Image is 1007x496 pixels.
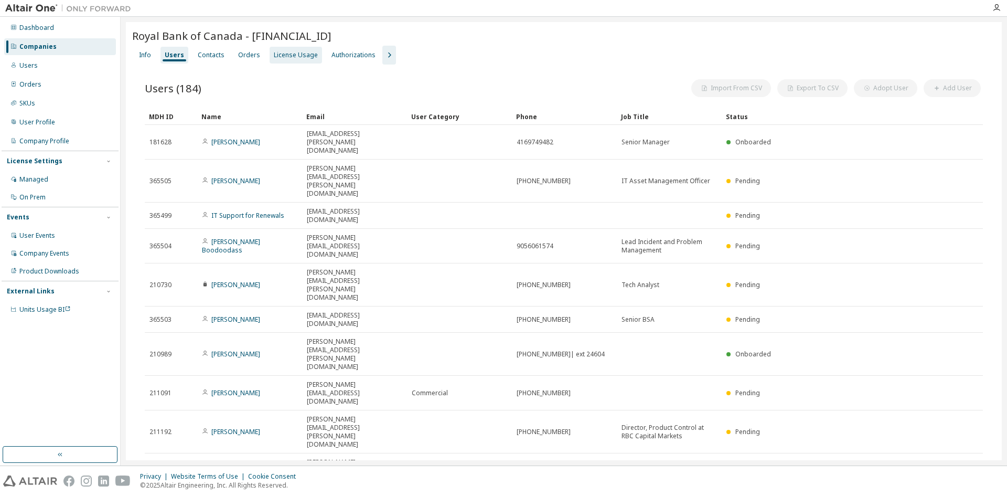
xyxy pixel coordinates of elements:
[411,108,508,125] div: User Category
[777,79,848,97] button: Export To CSV
[306,108,403,125] div: Email
[140,472,171,481] div: Privacy
[3,476,57,487] img: altair_logo.svg
[307,337,402,371] span: [PERSON_NAME][EMAIL_ADDRESS][PERSON_NAME][DOMAIN_NAME]
[622,315,655,324] span: Senior BSA
[19,193,46,202] div: On Prem
[63,476,74,487] img: facebook.svg
[139,51,151,59] div: Info
[735,388,760,397] span: Pending
[307,234,402,259] span: [PERSON_NAME][EMAIL_ADDRESS][DOMAIN_NAME]
[622,238,717,255] span: Lead Incident and Problem Management
[517,177,571,185] span: [PHONE_NUMBER]
[149,242,172,250] span: 365504
[149,350,172,358] span: 210989
[924,79,981,97] button: Add User
[517,138,553,146] span: 4169749482
[7,287,55,296] div: External Links
[19,118,55,126] div: User Profile
[165,51,184,59] div: Users
[211,388,260,397] a: [PERSON_NAME]
[149,315,172,324] span: 365503
[132,28,331,43] span: Royal Bank of Canada - [FINANCIAL_ID]
[7,213,29,221] div: Events
[517,389,571,397] span: [PHONE_NUMBER]
[19,24,54,32] div: Dashboard
[115,476,131,487] img: youtube.svg
[201,108,298,125] div: Name
[98,476,109,487] img: linkedin.svg
[211,176,260,185] a: [PERSON_NAME]
[517,242,553,250] span: 9056061574
[412,389,448,397] span: Commercial
[171,472,248,481] div: Website Terms of Use
[517,350,605,358] span: [PHONE_NUMBER]| ext 24604
[735,427,760,436] span: Pending
[307,130,402,155] span: [EMAIL_ADDRESS][PERSON_NAME][DOMAIN_NAME]
[622,281,659,289] span: Tech Analyst
[19,99,35,108] div: SKUs
[307,268,402,302] span: [PERSON_NAME][EMAIL_ADDRESS][PERSON_NAME][DOMAIN_NAME]
[149,389,172,397] span: 211091
[726,108,920,125] div: Status
[19,61,38,70] div: Users
[19,231,55,240] div: User Events
[516,108,613,125] div: Phone
[622,424,717,440] span: Director, Product Control at RBC Capital Markets
[331,51,376,59] div: Authorizations
[211,350,260,358] a: [PERSON_NAME]
[307,164,402,198] span: [PERSON_NAME][EMAIL_ADDRESS][PERSON_NAME][DOMAIN_NAME]
[149,428,172,436] span: 211192
[149,177,172,185] span: 365505
[621,108,717,125] div: Job Title
[149,138,172,146] span: 181628
[735,241,760,250] span: Pending
[307,415,402,449] span: [PERSON_NAME][EMAIL_ADDRESS][PERSON_NAME][DOMAIN_NAME]
[854,79,917,97] button: Adopt User
[307,311,402,328] span: [EMAIL_ADDRESS][DOMAIN_NAME]
[19,267,79,276] div: Product Downloads
[149,212,172,220] span: 365499
[19,80,41,89] div: Orders
[307,458,402,492] span: [PERSON_NAME][EMAIL_ADDRESS][PERSON_NAME][DOMAIN_NAME]
[517,281,571,289] span: [PHONE_NUMBER]
[19,175,48,184] div: Managed
[735,176,760,185] span: Pending
[149,281,172,289] span: 210730
[622,138,670,146] span: Senior Manager
[211,280,260,289] a: [PERSON_NAME]
[198,51,224,59] div: Contacts
[145,81,201,96] span: Users (184)
[735,350,771,358] span: Onboarded
[19,305,71,314] span: Units Usage BI
[274,51,318,59] div: License Usage
[735,315,760,324] span: Pending
[202,237,260,255] a: [PERSON_NAME] Boodoodass
[735,211,760,220] span: Pending
[211,427,260,436] a: [PERSON_NAME]
[81,476,92,487] img: instagram.svg
[248,472,302,481] div: Cookie Consent
[735,138,771,146] span: Onboarded
[238,51,260,59] div: Orders
[517,428,571,436] span: [PHONE_NUMBER]
[517,315,571,324] span: [PHONE_NUMBER]
[19,43,57,51] div: Companies
[307,381,402,406] span: [PERSON_NAME][EMAIL_ADDRESS][DOMAIN_NAME]
[149,108,193,125] div: MDH ID
[622,177,710,185] span: IT Asset Management Officer
[211,138,260,146] a: [PERSON_NAME]
[307,207,402,224] span: [EMAIL_ADDRESS][DOMAIN_NAME]
[691,79,771,97] button: Import From CSV
[140,481,302,490] p: © 2025 Altair Engineering, Inc. All Rights Reserved.
[735,280,760,289] span: Pending
[7,157,62,165] div: License Settings
[19,137,69,145] div: Company Profile
[211,211,284,220] a: IT Support for Renewals
[211,315,260,324] a: [PERSON_NAME]
[19,249,69,258] div: Company Events
[5,3,136,14] img: Altair One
